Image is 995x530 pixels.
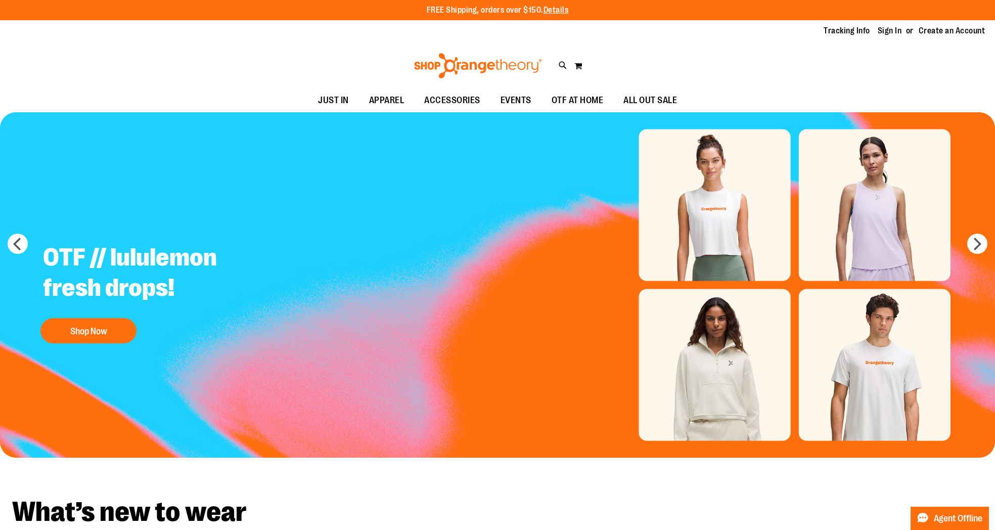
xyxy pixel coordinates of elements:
span: ALL OUT SALE [623,89,677,112]
button: prev [8,234,28,254]
span: OTF AT HOME [552,89,604,112]
h2: OTF // lululemon fresh drops! [35,235,287,313]
a: Tracking Info [824,25,870,36]
span: EVENTS [501,89,531,112]
span: Agent Offline [934,514,982,523]
span: ACCESSORIES [424,89,480,112]
a: Details [544,6,569,15]
button: next [967,234,987,254]
h2: What’s new to wear [12,498,983,526]
a: OTF // lululemon fresh drops! Shop Now [35,235,287,348]
a: Sign In [878,25,902,36]
a: Create an Account [919,25,985,36]
button: Shop Now [40,318,137,343]
p: FREE Shipping, orders over $150. [427,5,569,16]
button: Agent Offline [911,507,989,530]
span: APPAREL [369,89,404,112]
span: JUST IN [318,89,349,112]
img: Shop Orangetheory [413,53,544,78]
